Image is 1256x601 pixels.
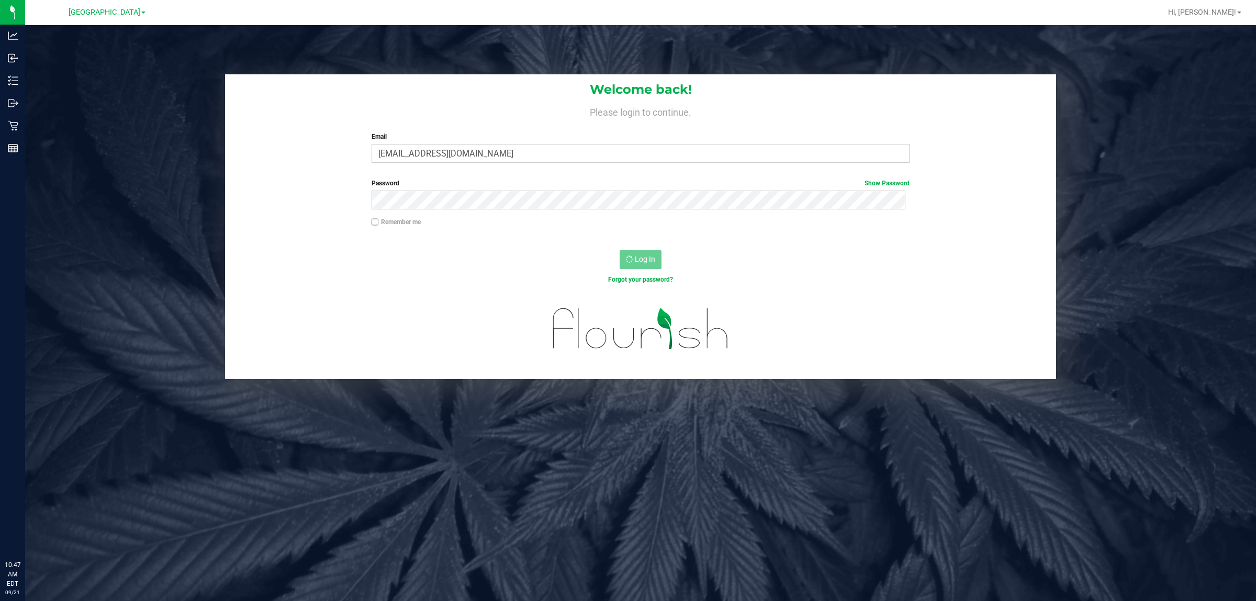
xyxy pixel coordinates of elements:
[225,105,1056,117] h4: Please login to continue.
[8,120,18,131] inline-svg: Retail
[8,98,18,108] inline-svg: Outbound
[5,588,20,596] p: 09/21
[372,217,421,227] label: Remember me
[5,560,20,588] p: 10:47 AM EDT
[1168,8,1236,16] span: Hi, [PERSON_NAME]!
[8,143,18,153] inline-svg: Reports
[372,218,379,226] input: Remember me
[372,132,910,141] label: Email
[372,180,399,187] span: Password
[69,8,140,17] span: [GEOGRAPHIC_DATA]
[537,295,745,362] img: flourish_logo.svg
[635,255,655,263] span: Log In
[865,180,910,187] a: Show Password
[620,250,661,269] button: Log In
[608,276,673,283] a: Forgot your password?
[8,75,18,86] inline-svg: Inventory
[8,53,18,63] inline-svg: Inbound
[8,30,18,41] inline-svg: Analytics
[225,83,1056,96] h1: Welcome back!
